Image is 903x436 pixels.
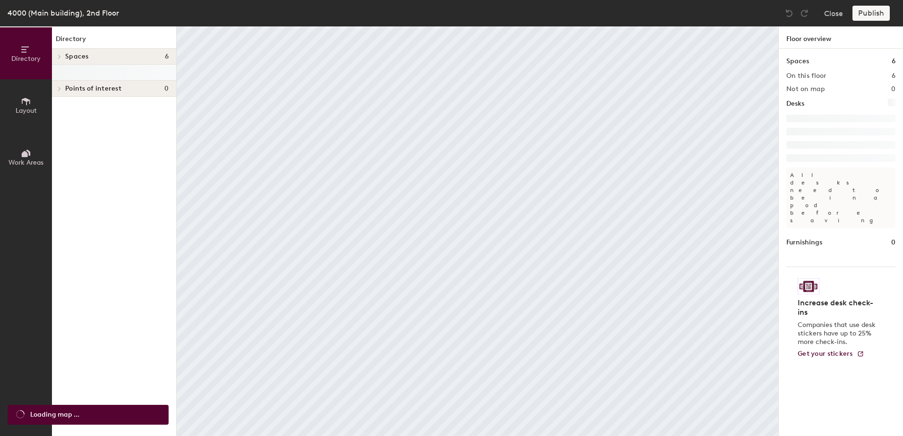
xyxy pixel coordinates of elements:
[892,56,895,67] h1: 6
[786,56,809,67] h1: Spaces
[891,237,895,248] h1: 0
[798,298,878,317] h4: Increase desk check-ins
[30,410,79,420] span: Loading map ...
[779,26,903,49] h1: Floor overview
[824,6,843,21] button: Close
[798,350,853,358] span: Get your stickers
[52,34,176,49] h1: Directory
[798,321,878,346] p: Companies that use desk stickers have up to 25% more check-ins.
[8,7,119,19] div: 4000 (Main building), 2nd Floor
[891,85,895,93] h2: 0
[164,85,169,92] span: 0
[65,53,89,60] span: Spaces
[786,99,804,109] h1: Desks
[798,350,864,358] a: Get your stickers
[784,8,794,18] img: Undo
[786,85,825,93] h2: Not on map
[892,72,895,80] h2: 6
[786,72,826,80] h2: On this floor
[16,107,37,115] span: Layout
[11,55,41,63] span: Directory
[165,53,169,60] span: 6
[786,168,895,228] p: All desks need to be in a pod before saving
[800,8,809,18] img: Redo
[798,278,819,294] img: Sticker logo
[786,237,822,248] h1: Furnishings
[65,85,121,92] span: Points of interest
[9,159,43,167] span: Work Areas
[177,26,778,436] canvas: Map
